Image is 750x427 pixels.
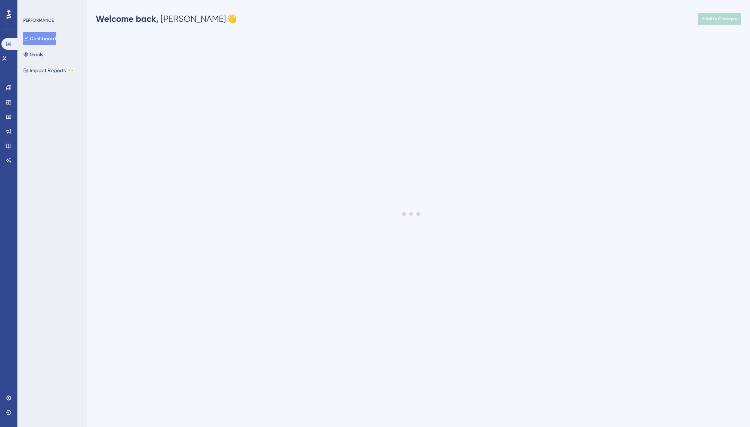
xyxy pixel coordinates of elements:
[23,64,74,77] button: Impact ReportsBETA
[23,32,56,45] button: Dashboard
[702,16,737,22] span: Publish Changes
[23,17,54,23] div: PERFORMANCE
[67,69,74,72] div: BETA
[23,48,43,61] button: Goals
[96,13,159,24] span: Welcome back,
[698,13,741,25] button: Publish Changes
[96,13,237,25] div: [PERSON_NAME] 👋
